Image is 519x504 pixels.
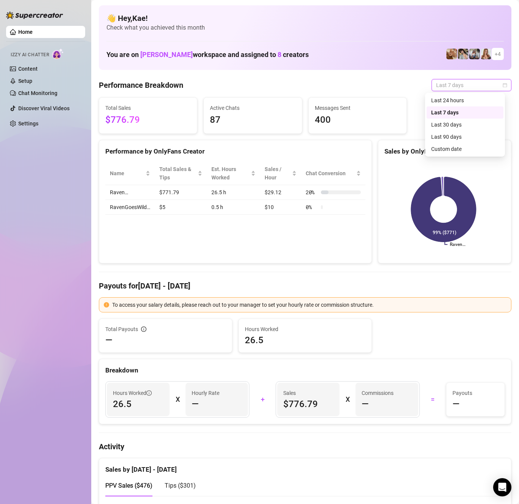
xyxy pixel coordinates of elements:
h1: You are on workspace and assigned to creators [106,51,309,59]
div: = [424,393,441,406]
span: 8 [278,51,281,59]
span: 0 % [306,203,318,211]
td: $10 [260,200,301,215]
th: Name [105,162,155,185]
h4: Payouts for [DATE] - [DATE] [99,281,511,291]
div: Last 90 days [431,133,499,141]
div: Est. Hours Worked [211,165,249,182]
span: Tips ( $301 ) [165,482,196,489]
div: To access your salary details, please reach out to your manager to set your hourly rate or commis... [112,301,506,309]
span: Total Payouts [105,325,138,333]
div: Last 24 hours [431,96,499,105]
td: $5 [155,200,207,215]
th: Chat Conversion [301,162,365,185]
div: Last 7 days [431,108,499,117]
div: Custom date [431,145,499,153]
div: Last 30 days [431,120,499,129]
div: Last 90 days [427,131,503,143]
a: Discover Viral Videos [18,105,70,111]
div: Performance by OnlyFans Creator [105,146,365,157]
span: 400 [315,113,400,127]
div: Sales by OnlyFans Creator [384,146,505,157]
span: 87 [210,113,295,127]
span: 26.5 [245,334,365,346]
div: Last 7 days [427,106,503,119]
span: Last 7 days [436,79,507,91]
span: Total Sales & Tips [159,165,196,182]
a: Chat Monitoring [18,90,57,96]
span: Sales [283,389,334,397]
a: Content [18,66,38,72]
span: $776.79 [283,398,334,410]
span: calendar [503,83,507,87]
a: Setup [18,78,32,84]
article: Commissions [362,389,394,397]
span: Chat Conversion [306,169,355,178]
span: — [452,398,460,410]
a: Home [18,29,33,35]
span: — [192,398,199,410]
span: Total Sales [105,104,191,112]
td: Raven… [105,185,155,200]
h4: Activity [99,441,511,452]
span: [PERSON_NAME] [140,51,193,59]
div: Open Intercom Messenger [493,478,511,496]
span: Hours Worked [245,325,365,333]
span: exclamation-circle [104,302,109,307]
img: AI Chatter [52,48,64,59]
span: $776.79 [105,113,191,127]
span: 26.5 [113,398,163,410]
img: Roux️‍ [446,49,457,59]
span: info-circle [141,326,146,332]
td: 0.5 h [207,200,260,215]
img: logo-BBDzfeDw.svg [6,11,63,19]
span: Name [110,169,144,178]
h4: Performance Breakdown [99,80,183,90]
td: 26.5 h [207,185,260,200]
text: Raven… [450,242,465,247]
img: Roux [481,49,491,59]
img: Raven [458,49,468,59]
th: Sales / Hour [260,162,301,185]
span: Hours Worked [113,389,152,397]
span: Izzy AI Chatter [11,51,49,59]
span: PPV Sales ( $476 ) [105,482,152,489]
span: — [362,398,369,410]
span: Sales / Hour [265,165,290,182]
span: info-circle [146,390,152,396]
div: Last 24 hours [427,94,503,106]
div: Custom date [427,143,503,155]
td: $771.79 [155,185,207,200]
span: 20 % [306,188,318,197]
span: — [105,334,113,346]
td: RavenGoesWild… [105,200,155,215]
h4: 👋 Hey, Kae ! [106,13,504,24]
a: Settings [18,120,38,127]
div: + [254,393,271,406]
th: Total Sales & Tips [155,162,207,185]
div: X [176,393,179,406]
article: Hourly Rate [192,389,219,397]
div: Last 30 days [427,119,503,131]
div: Breakdown [105,365,505,376]
img: ANDREA [469,49,480,59]
span: + 4 [495,50,501,58]
span: Active Chats [210,104,295,112]
td: $29.12 [260,185,301,200]
span: Messages Sent [315,104,400,112]
div: Sales by [DATE] - [DATE] [105,458,505,475]
span: Check what you achieved this month [106,24,504,32]
span: Payouts [452,389,498,397]
div: X [346,393,349,406]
